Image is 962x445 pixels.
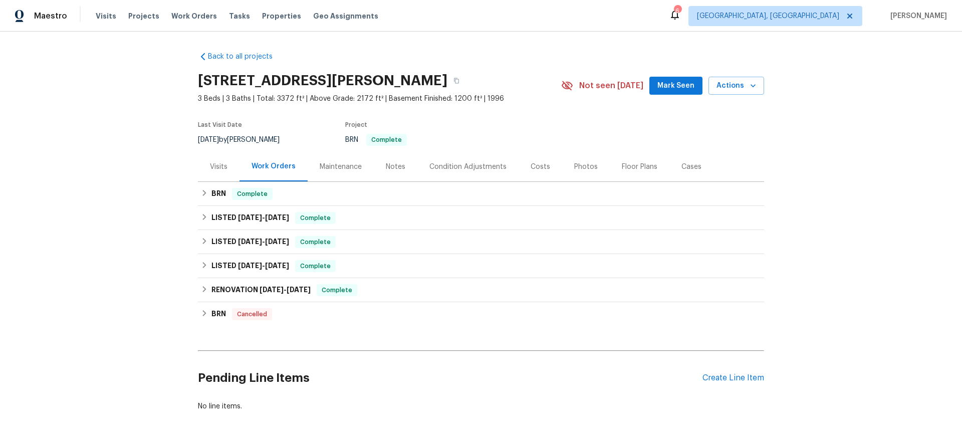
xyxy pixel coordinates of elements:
[198,52,294,62] a: Back to all projects
[211,308,226,320] h6: BRN
[96,11,116,21] span: Visits
[198,230,764,254] div: LISTED [DATE]-[DATE]Complete
[447,72,465,90] button: Copy Address
[198,254,764,278] div: LISTED [DATE]-[DATE]Complete
[198,94,561,104] span: 3 Beds | 3 Baths | Total: 3372 ft² | Above Grade: 2172 ft² | Basement Finished: 1200 ft² | 1996
[579,81,643,91] span: Not seen [DATE]
[210,162,227,172] div: Visits
[296,261,335,271] span: Complete
[649,77,702,95] button: Mark Seen
[318,285,356,295] span: Complete
[886,11,947,21] span: [PERSON_NAME]
[681,162,701,172] div: Cases
[252,161,296,171] div: Work Orders
[622,162,657,172] div: Floor Plans
[198,401,764,411] div: No line items.
[287,286,311,293] span: [DATE]
[229,13,250,20] span: Tasks
[697,11,839,21] span: [GEOGRAPHIC_DATA], [GEOGRAPHIC_DATA]
[238,238,289,245] span: -
[296,213,335,223] span: Complete
[171,11,217,21] span: Work Orders
[211,188,226,200] h6: BRN
[238,262,262,269] span: [DATE]
[260,286,311,293] span: -
[313,11,378,21] span: Geo Assignments
[260,286,284,293] span: [DATE]
[265,214,289,221] span: [DATE]
[233,309,271,319] span: Cancelled
[296,237,335,247] span: Complete
[429,162,507,172] div: Condition Adjustments
[211,260,289,272] h6: LISTED
[716,80,756,92] span: Actions
[265,262,289,269] span: [DATE]
[238,262,289,269] span: -
[238,238,262,245] span: [DATE]
[367,137,406,143] span: Complete
[702,373,764,383] div: Create Line Item
[198,136,219,143] span: [DATE]
[265,238,289,245] span: [DATE]
[674,6,681,16] div: 6
[233,189,272,199] span: Complete
[531,162,550,172] div: Costs
[211,236,289,248] h6: LISTED
[34,11,67,21] span: Maestro
[198,182,764,206] div: BRN Complete
[211,284,311,296] h6: RENOVATION
[238,214,262,221] span: [DATE]
[198,122,242,128] span: Last Visit Date
[708,77,764,95] button: Actions
[262,11,301,21] span: Properties
[198,206,764,230] div: LISTED [DATE]-[DATE]Complete
[320,162,362,172] div: Maintenance
[128,11,159,21] span: Projects
[198,134,292,146] div: by [PERSON_NAME]
[211,212,289,224] h6: LISTED
[198,302,764,326] div: BRN Cancelled
[198,278,764,302] div: RENOVATION [DATE]-[DATE]Complete
[198,76,447,86] h2: [STREET_ADDRESS][PERSON_NAME]
[657,80,694,92] span: Mark Seen
[386,162,405,172] div: Notes
[345,122,367,128] span: Project
[238,214,289,221] span: -
[574,162,598,172] div: Photos
[345,136,407,143] span: BRN
[198,355,702,401] h2: Pending Line Items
